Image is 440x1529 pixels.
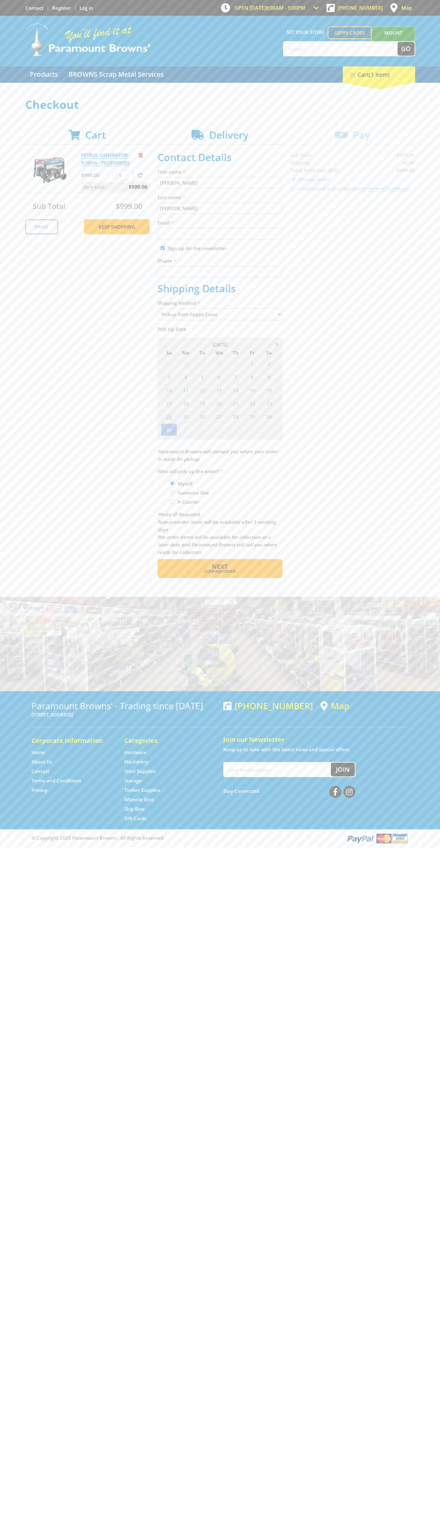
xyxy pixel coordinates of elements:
[158,168,282,176] label: First name
[31,759,52,765] a: Go to the About Us page
[25,22,151,57] img: Paramount Browns'
[211,371,227,383] span: 6
[25,219,58,234] a: Print
[158,283,282,294] h2: Shipping Details
[158,448,278,462] em: Paramount Browns will contact you when your order is ready for pickup
[84,219,150,234] a: Keep Shopping
[244,357,260,370] span: 1
[283,26,328,38] span: Set your store
[124,768,156,775] a: Go to the Steel Supplies page
[209,128,248,142] span: Delivery
[81,171,115,179] p: $999.00
[228,410,244,423] span: 28
[158,468,282,475] label: Who will pick up the order?
[158,511,277,555] em: Photo ID Required. Non-preorder items will be available after 5 working days Pre-order items will...
[85,128,106,142] span: Cart
[81,182,150,192] p: Item total:
[211,410,227,423] span: 27
[211,423,227,436] span: 3
[31,701,217,711] h3: Paramount Browns' - Trading since [DATE]
[158,257,282,265] label: Phone
[170,490,174,495] input: Please select who will pick up the order.
[171,570,269,574] span: Confirm order
[31,768,49,775] a: Go to the Contact page
[124,806,145,812] a: Go to the Skip Bins page
[261,349,277,357] span: Sa
[261,410,277,423] span: 30
[31,711,217,718] p: [STREET_ADDRESS]
[161,423,177,436] span: 31
[161,357,177,370] span: 27
[343,66,415,83] div: Cart
[175,487,211,498] label: Someone Else
[346,832,409,844] img: PayPal, Mastercard, Visa accepted
[158,559,282,578] button: Next Confirm order
[228,423,244,436] span: 4
[284,42,398,56] input: Search
[369,71,390,78] span: (1 item)
[244,371,260,383] span: 8
[81,152,131,166] a: PETROL GENERATOR - 9.5KVA - PEG8000EBS
[31,736,112,745] h5: Corporate Information
[244,397,260,410] span: 22
[398,42,415,56] button: Go
[228,384,244,396] span: 14
[31,749,45,756] a: Go to the Home page
[158,266,282,277] input: Please enter your telephone number.
[261,357,277,370] span: 2
[80,5,93,11] a: Log in
[213,341,227,348] span: [DATE]
[194,357,210,370] span: 29
[158,193,282,201] label: Last name
[124,749,147,756] a: Go to the Hardware page
[129,182,147,192] span: $999.00
[124,815,147,822] a: Go to the Gift Cards page
[25,5,43,11] a: Go to the Contact page
[158,228,282,239] input: Please enter your email address.
[261,397,277,410] span: 23
[124,759,148,765] a: Go to the Machinery page
[161,384,177,396] span: 10
[211,384,227,396] span: 13
[212,562,228,571] span: Next
[178,423,194,436] span: 1
[211,349,227,357] span: We
[25,66,63,83] a: Go to the Products page
[178,384,194,396] span: 11
[158,219,282,227] label: Email
[158,299,282,307] label: Shipping Method
[158,325,282,333] label: Pick Up Date
[228,349,244,357] span: Th
[124,736,204,745] h5: Categories
[261,423,277,436] span: 6
[178,397,194,410] span: 18
[244,349,260,357] span: Fr
[25,98,415,111] h1: Checkout
[266,4,305,11] span: 8:00am - 5:00pm
[244,423,260,436] span: 5
[194,423,210,436] span: 2
[161,410,177,423] span: 24
[223,746,409,753] p: Keep up to date with the latest news and special offers.
[33,201,65,211] span: Sub Total
[170,500,174,504] input: Please select who will pick up the order.
[328,26,371,39] a: Gepps Cross
[124,787,160,793] a: Go to the Timber Supplies page
[158,151,282,163] h2: Contact Details
[194,410,210,423] span: 26
[320,701,349,711] a: View a map of Gepps Cross location
[194,371,210,383] span: 5
[178,357,194,370] span: 28
[228,357,244,370] span: 31
[175,478,195,489] label: Myself
[175,496,201,507] label: A Courier
[228,371,244,383] span: 7
[178,410,194,423] span: 25
[244,384,260,396] span: 15
[194,349,210,357] span: Tu
[228,397,244,410] span: 21
[223,735,409,744] h5: Join our Newsletter
[161,371,177,383] span: 3
[124,796,154,803] a: Go to the Wheelie Bins page
[244,410,260,423] span: 29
